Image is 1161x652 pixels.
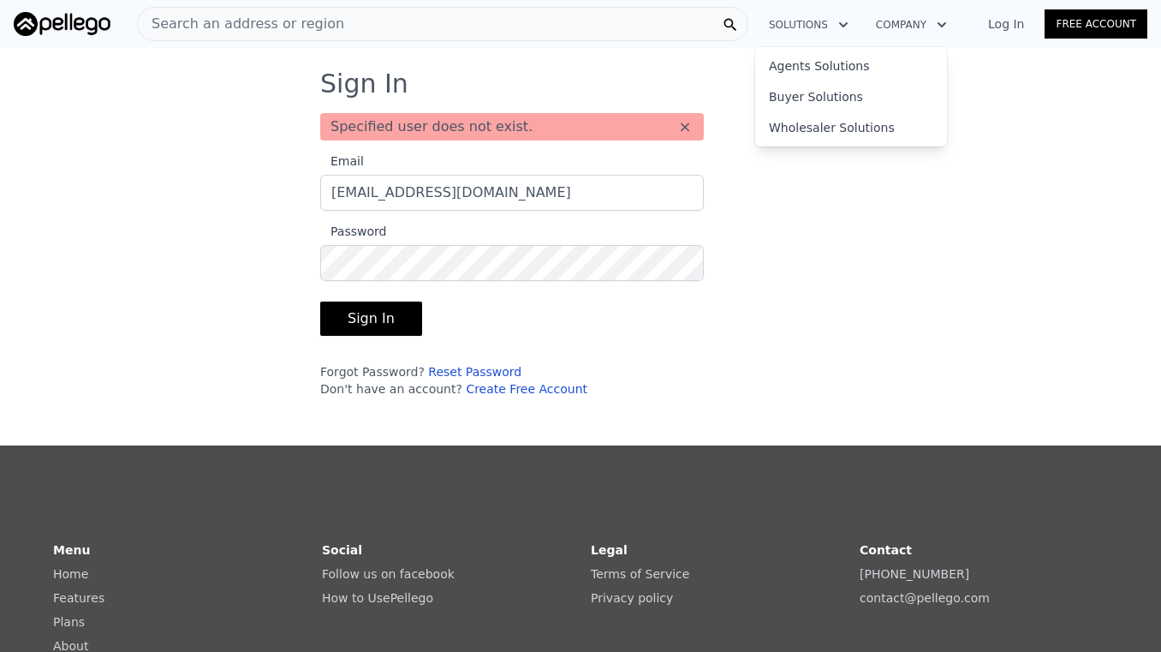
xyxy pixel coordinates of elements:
a: contact@pellego.com [860,591,990,605]
a: Privacy policy [591,591,673,605]
a: Free Account [1045,9,1147,39]
img: Pellego [14,12,110,36]
a: Create Free Account [466,382,587,396]
button: Company [862,9,961,40]
strong: Legal [591,543,628,557]
a: Features [53,591,104,605]
a: Home [53,567,88,581]
span: Search an address or region [138,14,344,34]
span: Email [320,154,364,168]
a: [PHONE_NUMBER] [860,567,969,581]
a: Follow us on facebook [322,567,455,581]
div: Solutions [755,47,947,147]
a: Agents Solutions [755,51,947,81]
button: Solutions [755,9,862,40]
strong: Menu [53,543,90,557]
a: Terms of Service [591,567,689,581]
strong: Social [322,543,362,557]
a: Buyer Solutions [755,81,947,112]
button: × [676,118,694,135]
span: Password [320,224,386,238]
a: Reset Password [428,365,521,379]
a: Plans [53,615,85,629]
div: Specified user does not exist. [320,113,704,141]
input: Password [320,245,704,281]
button: Sign In [320,302,422,336]
input: Email [320,175,704,211]
a: Log In [968,15,1045,33]
strong: Contact [860,543,912,557]
div: Forgot Password? Don't have an account? [320,363,704,398]
h3: Sign In [320,69,841,99]
a: How to UsePellego [322,591,433,605]
a: Wholesaler Solutions [755,112,947,143]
